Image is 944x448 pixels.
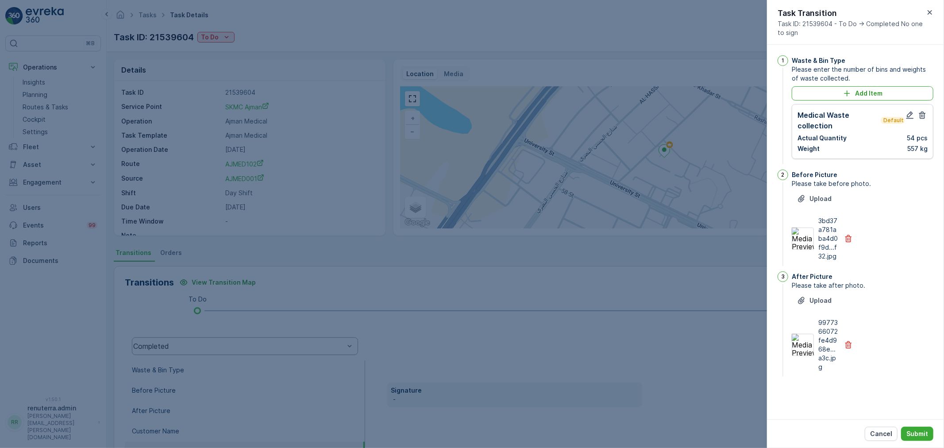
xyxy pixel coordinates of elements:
[901,427,933,441] button: Submit
[792,56,845,65] p: Waste & Bin Type
[792,294,837,308] button: Upload File
[792,86,933,100] button: Add Item
[778,7,925,19] p: Task Transition
[792,179,933,188] span: Please take before photo.
[792,65,933,83] span: Please enter the number of bins and weights of waste collected.
[809,194,832,203] p: Upload
[792,281,933,290] span: Please take after photo.
[906,429,928,438] p: Submit
[792,228,814,250] img: Media Preview
[870,429,892,438] p: Cancel
[792,192,837,206] button: Upload File
[792,334,814,356] img: Media Preview
[778,55,788,66] div: 1
[809,296,832,305] p: Upload
[778,19,925,37] span: Task ID: 21539604 - To Do -> Completed No one to sign
[907,134,928,143] p: 54 pcs
[798,144,820,153] p: Weight
[798,134,847,143] p: Actual Quantity
[798,110,879,131] p: Medical Waste collection
[865,427,898,441] button: Cancel
[778,271,788,282] div: 3
[907,144,928,153] p: 557 kg
[792,272,832,281] p: After Picture
[792,170,837,179] p: Before Picture
[778,170,788,180] div: 2
[818,318,839,371] p: 9977366072fe4d968e...a3c.jpg
[818,216,839,261] p: 3bd37a781aba4d0f9d...f32.jpg
[882,117,903,124] p: Default
[855,89,882,98] p: Add Item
